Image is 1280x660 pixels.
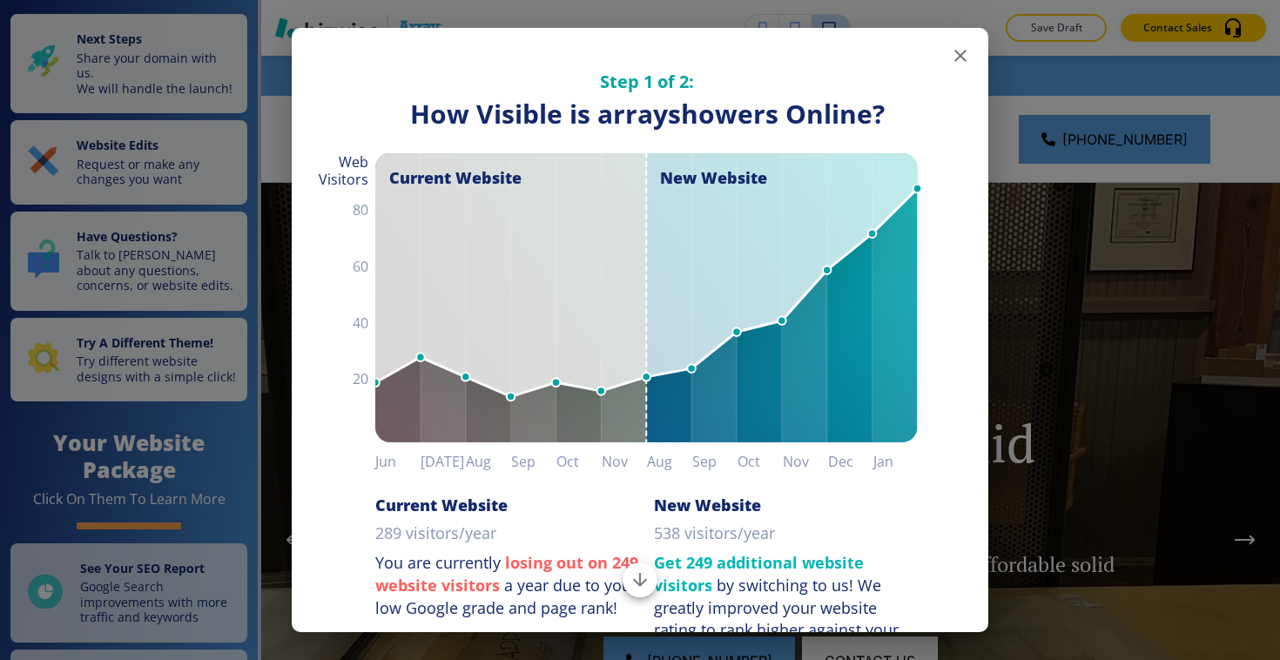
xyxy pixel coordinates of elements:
[654,495,761,515] h6: New Website
[375,522,496,545] p: 289 visitors/year
[647,449,692,474] h6: Aug
[783,449,828,474] h6: Nov
[623,562,657,597] button: Scroll to bottom
[556,449,602,474] h6: Oct
[466,449,511,474] h6: Aug
[375,552,638,596] strong: losing out on 249 website visitors
[828,449,873,474] h6: Dec
[511,449,556,474] h6: Sep
[692,449,738,474] h6: Sep
[602,449,647,474] h6: Nov
[375,495,508,515] h6: Current Website
[654,552,864,596] strong: Get 249 additional website visitors
[421,449,466,474] h6: [DATE]
[738,449,783,474] h6: Oct
[375,449,421,474] h6: Jun
[873,449,919,474] h6: Jan
[375,552,640,619] p: You are currently a year due to your low Google grade and page rank!
[654,522,775,545] p: 538 visitors/year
